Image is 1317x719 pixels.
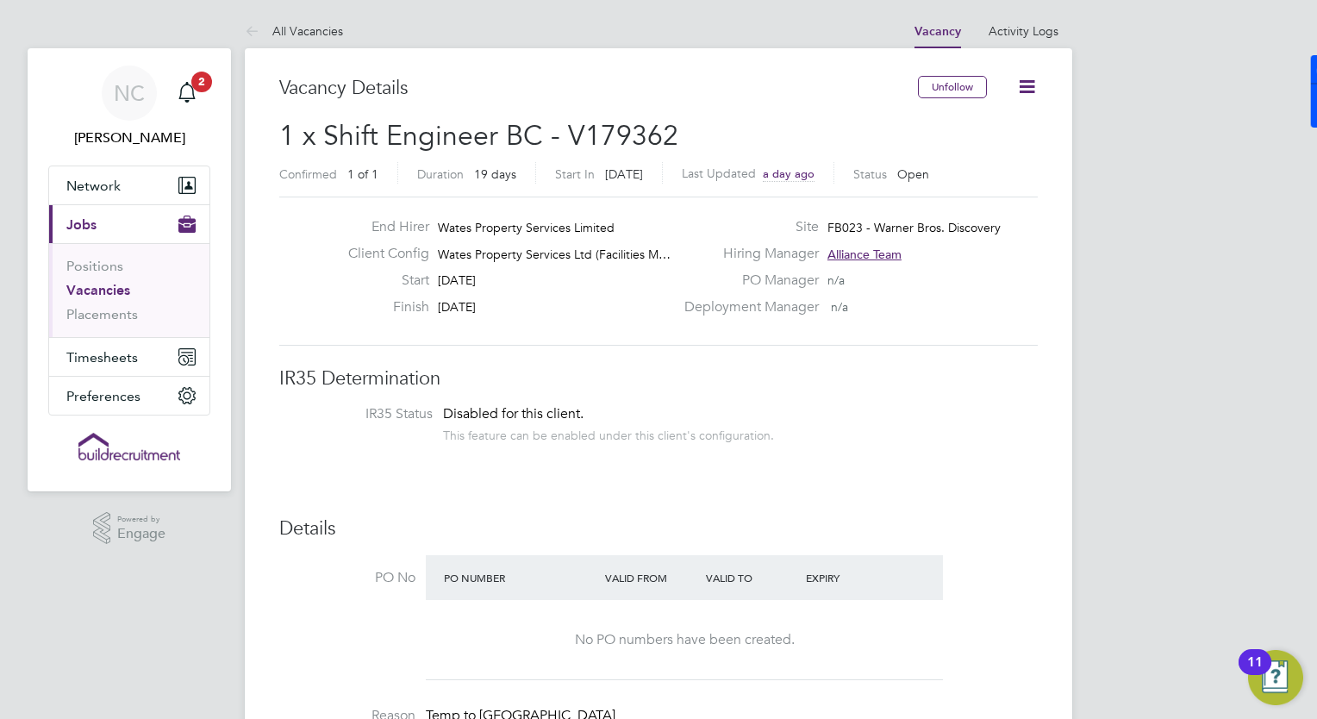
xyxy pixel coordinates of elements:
[66,349,138,366] span: Timesheets
[914,24,961,39] a: Vacancy
[28,48,231,491] nav: Main navigation
[334,298,429,316] label: Finish
[66,306,138,322] a: Placements
[66,388,140,404] span: Preferences
[78,433,180,460] img: buildrec-logo-retina.png
[474,166,516,182] span: 19 days
[49,243,209,337] div: Jobs
[191,72,212,92] span: 2
[279,166,337,182] label: Confirmed
[66,178,121,194] span: Network
[279,366,1038,391] h3: IR35 Determination
[334,218,429,236] label: End Hirer
[897,166,929,182] span: Open
[438,247,671,262] span: Wates Property Services Ltd (Facilities M…
[440,562,601,593] div: PO Number
[702,562,802,593] div: Valid To
[674,298,819,316] label: Deployment Manager
[279,516,1038,541] h3: Details
[170,66,204,121] a: 2
[1247,662,1263,685] div: 11
[831,299,848,315] span: n/a
[49,338,209,376] button: Timesheets
[555,166,595,182] label: Start In
[296,405,433,423] label: IR35 Status
[763,166,815,181] span: a day ago
[66,258,123,274] a: Positions
[802,562,902,593] div: Expiry
[438,220,615,235] span: Wates Property Services Limited
[93,512,166,545] a: Powered byEngage
[48,433,210,460] a: Go to home page
[49,166,209,204] button: Network
[827,220,1001,235] span: FB023 - Warner Bros. Discovery
[918,76,987,98] button: Unfollow
[682,166,756,181] label: Last Updated
[279,76,918,101] h3: Vacancy Details
[49,377,209,415] button: Preferences
[245,23,343,39] a: All Vacancies
[114,82,145,104] span: NC
[279,119,678,153] span: 1 x Shift Engineer BC - V179362
[66,282,130,298] a: Vacancies
[117,512,165,527] span: Powered by
[438,272,476,288] span: [DATE]
[443,631,926,649] div: No PO numbers have been created.
[66,216,97,233] span: Jobs
[417,166,464,182] label: Duration
[601,562,702,593] div: Valid From
[279,569,415,587] label: PO No
[827,272,845,288] span: n/a
[117,527,165,541] span: Engage
[674,272,819,290] label: PO Manager
[48,128,210,148] span: Natalie Carr
[674,218,819,236] label: Site
[334,245,429,263] label: Client Config
[443,405,584,422] span: Disabled for this client.
[438,299,476,315] span: [DATE]
[674,245,819,263] label: Hiring Manager
[989,23,1058,39] a: Activity Logs
[49,205,209,243] button: Jobs
[334,272,429,290] label: Start
[443,423,774,443] div: This feature can be enabled under this client's configuration.
[347,166,378,182] span: 1 of 1
[827,247,902,262] span: Alliance Team
[48,66,210,148] a: NC[PERSON_NAME]
[605,166,643,182] span: [DATE]
[853,166,887,182] label: Status
[1248,650,1303,705] button: Open Resource Center, 11 new notifications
